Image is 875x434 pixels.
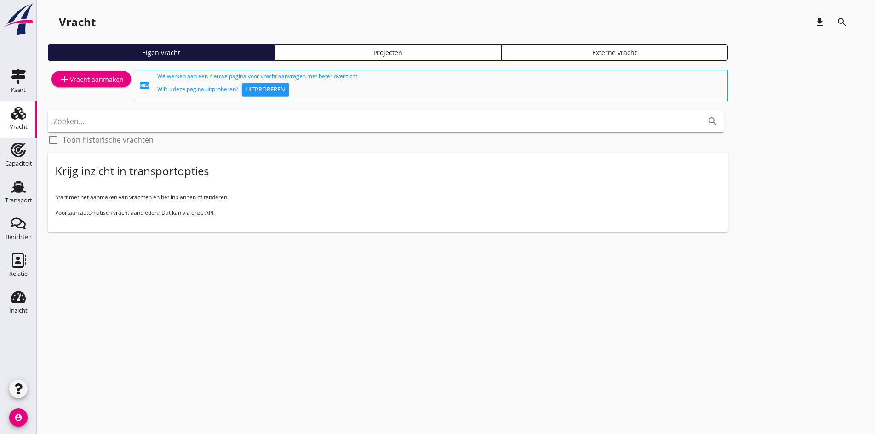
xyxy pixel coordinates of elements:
[55,209,721,217] p: Voortaan automatisch vracht aanbieden? Dat kan via onze API.
[6,234,32,240] div: Berichten
[836,17,847,28] i: search
[275,44,501,61] a: Projecten
[51,71,131,87] a: Vracht aanmaken
[59,74,70,85] i: add
[501,44,728,61] a: Externe vracht
[505,48,724,57] div: Externe vracht
[11,87,26,93] div: Kaart
[2,2,35,36] img: logo-small.a267ee39.svg
[9,271,28,277] div: Relatie
[5,197,32,203] div: Transport
[55,193,721,201] p: Start met het aanmaken van vrachten en het inplannen of tenderen.
[157,72,724,99] div: We werken aan een nieuwe pagina voor vracht aanvragen met beter overzicht. Wilt u deze pagina uit...
[139,80,150,91] i: fiber_new
[707,116,718,127] i: search
[9,408,28,427] i: account_circle
[242,83,289,96] button: Uitproberen
[59,15,96,29] div: Vracht
[53,114,692,129] input: Zoeken...
[9,308,28,314] div: Inzicht
[48,44,275,61] a: Eigen vracht
[59,74,124,85] div: Vracht aanmaken
[279,48,497,57] div: Projecten
[55,164,209,178] div: Krijg inzicht in transportopties
[246,85,285,94] div: Uitproberen
[52,48,270,57] div: Eigen vracht
[10,124,28,130] div: Vracht
[63,135,154,144] label: Toon historische vrachten
[814,17,825,28] i: download
[5,160,32,166] div: Capaciteit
